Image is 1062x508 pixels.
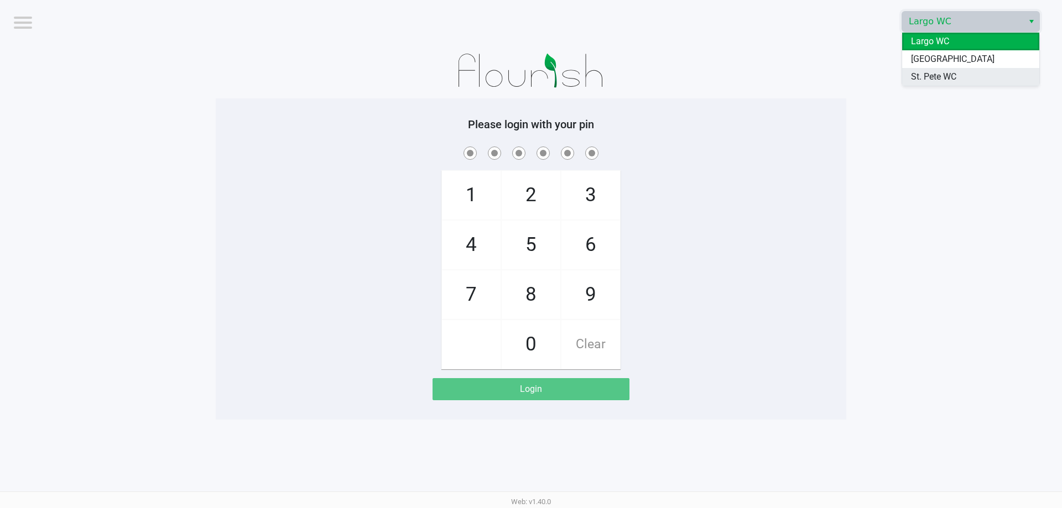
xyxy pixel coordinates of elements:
button: Select [1023,12,1039,32]
span: Largo WC [909,15,1017,28]
span: 5 [502,221,560,269]
span: Largo WC [911,35,949,48]
span: 6 [561,221,620,269]
span: St. Pete WC [911,70,956,83]
span: 3 [561,171,620,219]
span: Clear [561,320,620,369]
h5: Please login with your pin [224,118,838,131]
span: 8 [502,270,560,319]
span: 4 [442,221,501,269]
span: 2 [502,171,560,219]
span: 1 [442,171,501,219]
span: 9 [561,270,620,319]
span: 7 [442,270,501,319]
span: [GEOGRAPHIC_DATA] [911,53,995,66]
span: 0 [502,320,560,369]
span: Web: v1.40.0 [511,497,551,506]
